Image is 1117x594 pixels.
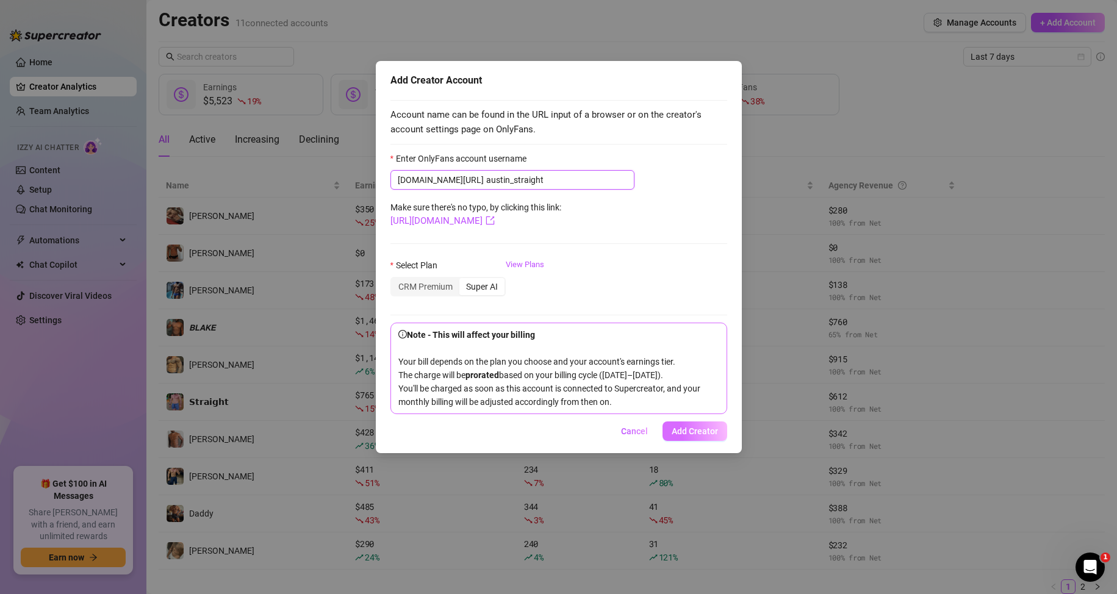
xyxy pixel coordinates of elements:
[486,173,627,187] input: Enter OnlyFans account username
[506,259,544,307] a: View Plans
[390,73,727,88] div: Add Creator Account
[459,278,505,295] div: Super AI
[398,330,535,340] strong: Note - This will affect your billing
[398,330,407,338] span: info-circle
[390,202,561,226] span: Make sure there's no typo, by clicking this link:
[392,278,459,295] div: CRM Premium
[611,421,658,441] button: Cancel
[663,421,727,441] button: Add Creator
[465,370,499,380] b: prorated
[621,426,648,436] span: Cancel
[390,108,727,137] span: Account name can be found in the URL input of a browser or on the creator's account settings page...
[486,216,495,225] span: export
[390,277,506,296] div: segmented control
[398,173,484,187] span: [DOMAIN_NAME][URL]
[1101,553,1110,562] span: 1
[672,426,718,436] span: Add Creator
[1076,553,1105,582] iframe: Intercom live chat
[390,152,534,165] label: Enter OnlyFans account username
[390,259,445,272] label: Select Plan
[398,330,700,407] span: Your bill depends on the plan you choose and your account's earnings tier. The charge will be bas...
[390,215,495,226] a: [URL][DOMAIN_NAME]export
